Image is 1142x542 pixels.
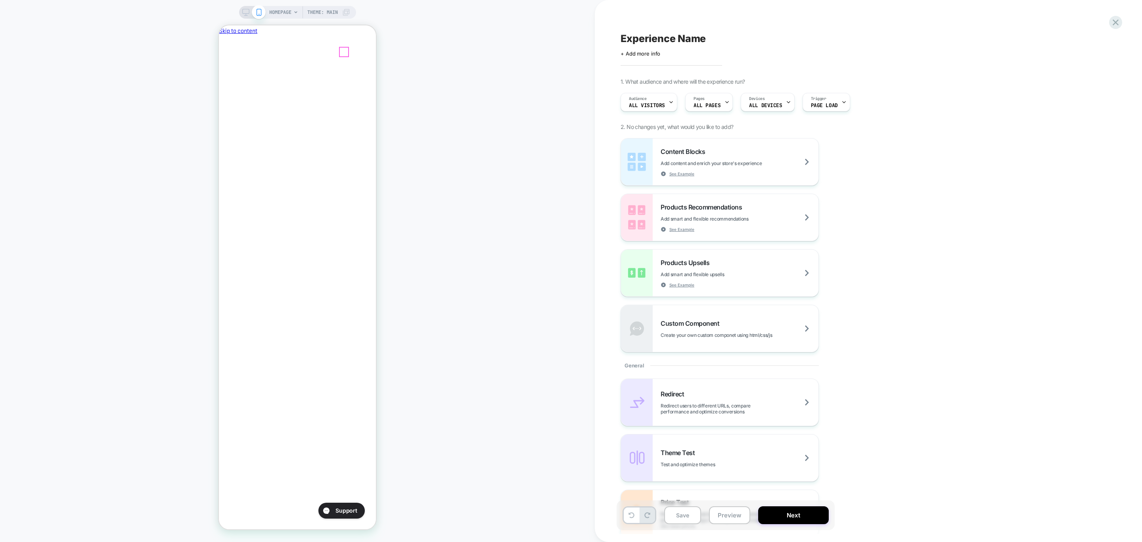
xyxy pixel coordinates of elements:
span: Products Recommendations [661,203,746,211]
span: Devices [749,96,765,102]
iframe: Gorgias live chat messenger [96,475,149,496]
span: Test and optimize themes [661,461,755,467]
span: Audience [629,96,647,102]
div: General [621,352,819,379]
span: Price Test [661,498,693,506]
span: Trigger [811,96,826,102]
span: ALL DEVICES [749,103,782,108]
span: Products Upsells [661,259,713,267]
span: Create your own custom componet using html/css/js [661,332,812,338]
span: Custom Component [661,319,723,327]
span: Redirect users to different URLs, compare performance and optimize conversions [661,403,818,415]
span: Add smart and flexible recommendations [661,216,788,222]
button: Preview [709,506,750,524]
span: See Example [669,171,694,177]
span: Page Load [811,103,838,108]
span: Pages [694,96,705,102]
span: All Visitors [629,103,665,108]
span: 1. What audience and where will the experience run? [621,78,745,85]
span: Experience Name [621,33,706,44]
span: Theme Test [661,449,699,457]
span: 2. No changes yet, what would you like to add? [621,123,733,130]
span: See Example [669,227,694,232]
span: See Example [669,282,694,288]
span: Content Blocks [661,148,709,156]
button: Save [664,506,701,524]
span: Add smart and flexible upsells [661,271,764,277]
span: ALL PAGES [694,103,720,108]
button: Next [758,506,829,524]
span: + Add more info [621,50,660,57]
span: HOMEPAGE [269,6,291,19]
span: Add content and enrich your store's experience [661,160,801,166]
span: Theme: MAIN [307,6,338,19]
span: Redirect [661,390,688,398]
